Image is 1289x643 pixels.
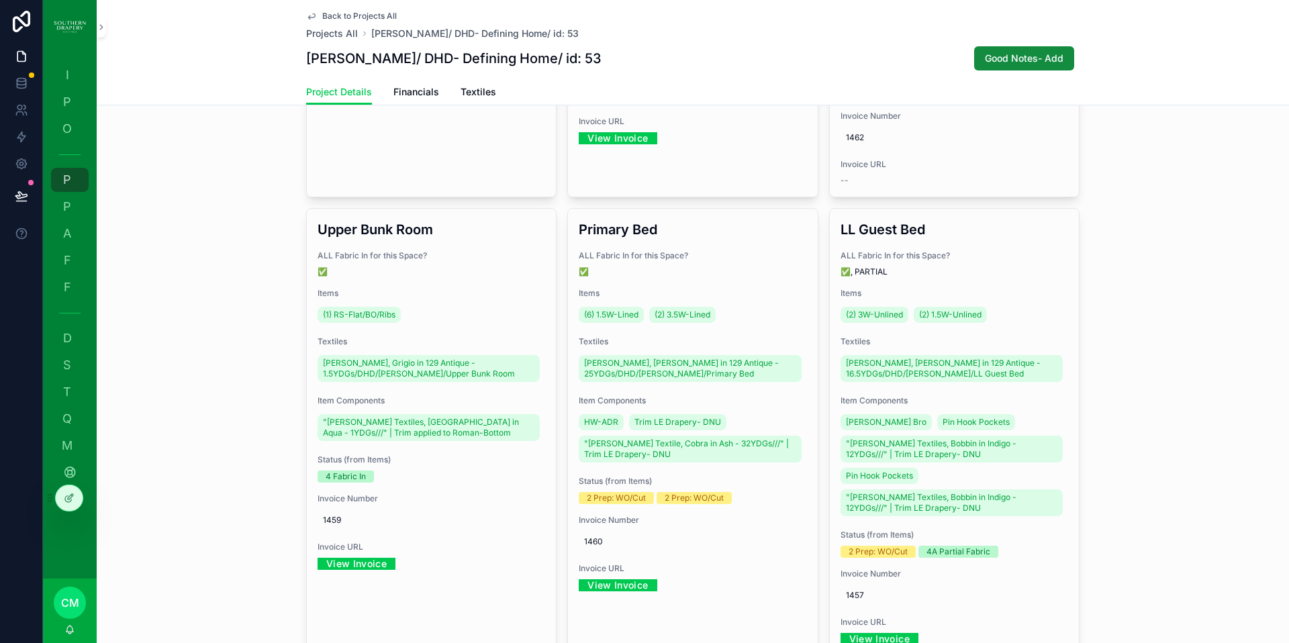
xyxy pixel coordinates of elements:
[51,63,89,87] a: I
[51,117,89,141] a: O
[318,307,401,323] a: (1) RS-Flat/BO/Ribs
[323,515,540,526] span: 1459
[318,454,545,465] span: Status (from Items)
[841,336,1068,347] span: Textiles
[51,380,89,404] a: T
[461,85,496,99] span: Textiles
[51,275,89,299] a: F
[326,471,366,483] div: 4 Fabric In
[841,266,1068,277] span: ✅, PARTIAL
[60,173,74,187] span: P
[323,417,534,438] span: "[PERSON_NAME] Textiles, [GEOGRAPHIC_DATA] in Aqua - 1YDGs///" | Trim applied to Roman-Bottom
[318,219,545,240] h3: Upper Bunk Room
[51,221,89,246] a: A
[60,95,74,109] span: P
[60,227,74,240] span: A
[579,436,801,462] a: "[PERSON_NAME] Textile, Cobra in Ash - 32YDGs///" | Trim LE Drapery- DNU
[579,476,806,487] span: Status (from Items)
[579,355,801,382] a: [PERSON_NAME], [PERSON_NAME] in 129 Antique - 25YDGs/DHD/[PERSON_NAME]/Primary Bed
[849,546,908,558] div: 2 Prep: WO/Cut
[51,195,89,219] a: P
[584,417,618,428] span: HW-ADR
[318,250,545,261] span: ALL Fabric In for this Space?
[51,434,89,458] a: M
[318,355,540,382] a: [PERSON_NAME], Grigio in 129 Antique - 1.5YDGs/DHD/[PERSON_NAME]/Upper Bunk Room
[60,439,74,452] span: M
[306,11,397,21] a: Back to Projects All
[841,436,1063,462] a: "[PERSON_NAME] Textiles, Bobbin in Indigo - 12YDGs///" | Trim LE Drapery- DNU
[841,355,1063,382] a: [PERSON_NAME], [PERSON_NAME] in 129 Antique - 16.5YDGs/DHD/[PERSON_NAME]/LL Guest Bed
[665,492,724,504] div: 2 Prep: WO/Cut
[579,250,806,261] span: ALL Fabric In for this Space?
[306,27,358,40] a: Projects All
[846,358,1057,379] span: [PERSON_NAME], [PERSON_NAME] in 129 Antique - 16.5YDGs/DHD/[PERSON_NAME]/LL Guest Bed
[587,492,646,504] div: 2 Prep: WO/Cut
[461,80,496,107] a: Textiles
[60,122,74,136] span: O
[584,358,796,379] span: [PERSON_NAME], [PERSON_NAME] in 129 Antique - 25YDGs/DHD/[PERSON_NAME]/Primary Bed
[60,412,74,426] span: Q
[584,438,796,460] span: "[PERSON_NAME] Textile, Cobra in Ash - 32YDGs///" | Trim LE Drapery- DNU
[60,281,74,294] span: F
[841,175,849,186] span: --
[579,336,806,347] span: Textiles
[841,288,1068,299] span: Items
[579,575,657,595] a: View Invoice
[846,438,1057,460] span: "[PERSON_NAME] Textiles, Bobbin in Indigo - 12YDGs///" | Trim LE Drapery- DNU
[51,353,89,377] a: S
[306,49,602,68] h1: [PERSON_NAME]/ DHD- Defining Home/ id: 53
[51,407,89,431] a: Q
[60,358,74,372] span: S
[318,414,540,441] a: "[PERSON_NAME] Textiles, [GEOGRAPHIC_DATA] in Aqua - 1YDGs///" | Trim applied to Roman-Bottom
[985,52,1063,65] span: Good Notes- Add
[634,417,721,428] span: Trim LE Drapery- DNU
[318,336,545,347] span: Textiles
[60,385,74,399] span: T
[579,414,624,430] a: HW-ADR
[318,553,395,574] a: View Invoice
[306,80,372,105] a: Project Details
[60,332,74,345] span: D
[926,546,990,558] div: 4A Partial Fabric
[655,309,710,320] span: (2) 3.5W-Lined
[943,417,1010,428] span: Pin Hook Pockets
[841,489,1063,516] a: "[PERSON_NAME] Textiles, Bobbin in Indigo - 12YDGs///" | Trim LE Drapery- DNU
[841,111,1068,121] span: Invoice Number
[322,11,397,21] span: Back to Projects All
[371,27,579,40] a: [PERSON_NAME]/ DHD- Defining Home/ id: 53
[841,307,908,323] a: (2) 3W-Unlined
[974,46,1074,70] button: Good Notes- Add
[318,395,545,406] span: Item Components
[318,493,545,504] span: Invoice Number
[54,16,86,38] img: App logo
[841,395,1068,406] span: Item Components
[318,288,545,299] span: Items
[914,307,987,323] a: (2) 1.5W-Unlined
[579,563,806,574] span: Invoice URL
[51,248,89,273] a: F
[579,395,806,406] span: Item Components
[579,307,644,323] a: (6) 1.5W-Lined
[43,54,97,526] div: scrollable content
[318,542,545,552] span: Invoice URL
[841,250,1068,261] span: ALL Fabric In for this Space?
[579,515,806,526] span: Invoice Number
[60,68,74,82] span: I
[51,90,89,114] a: P
[584,309,638,320] span: (6) 1.5W-Lined
[579,116,806,127] span: Invoice URL
[393,80,439,107] a: Financials
[61,595,79,611] span: cm
[51,168,89,192] a: P
[318,266,545,277] span: ✅
[846,309,903,320] span: (2) 3W-Unlined
[306,85,372,99] span: Project Details
[846,471,913,481] span: Pin Hook Pockets
[841,530,1068,540] span: Status (from Items)
[60,200,74,213] span: P
[841,617,1068,628] span: Invoice URL
[841,159,1068,170] span: Invoice URL
[579,128,657,148] a: View Invoice
[584,536,801,547] span: 1460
